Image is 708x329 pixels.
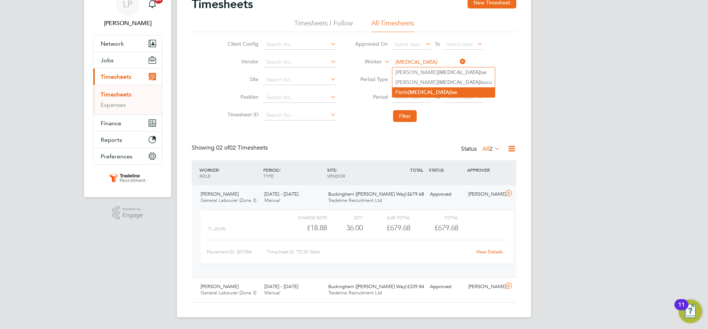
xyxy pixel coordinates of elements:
div: Timesheet ID: TS1813664 [267,246,471,258]
span: General Labourer (Zone 3) [201,197,256,203]
div: £679.68 [363,222,410,234]
span: Tradeline Recruitment Ltd [328,197,382,203]
div: Total [410,213,458,222]
div: WORKER [198,163,261,182]
div: PERIOD [261,163,325,182]
div: Charge rate [280,213,327,222]
span: Tradeline Recruitment Ltd [328,290,382,296]
div: 11 [678,305,685,314]
div: Timesheets [93,85,162,115]
label: Client Config [225,41,258,47]
span: Manual [264,290,280,296]
span: Engage [122,212,143,218]
span: To [433,39,442,49]
span: Buckingham ([PERSON_NAME] Way) [328,283,406,290]
span: / [279,167,281,173]
span: Powered by [122,206,143,212]
span: TYPE [263,173,274,179]
div: Sub Total [363,213,410,222]
span: Lauren Pearson [93,19,162,28]
span: 2 [489,145,493,153]
span: Jobs [101,57,114,64]
div: £18.88 [280,222,327,234]
span: £679.68 [434,223,458,232]
label: Timesheet ID [225,111,258,118]
span: [PERSON_NAME] [201,283,239,290]
label: All [482,145,500,153]
span: General Labourer (Zone 3) [201,290,256,296]
button: Jobs [93,52,162,68]
button: Open Resource Center, 11 new notifications [678,300,702,323]
img: tradelinerecruitment-logo-retina.png [108,172,147,184]
span: / [336,167,337,173]
span: 02 Timesheets [216,144,268,151]
span: Reports [101,136,122,143]
span: Network [101,40,124,47]
input: Search for... [264,75,336,85]
label: Period Type [355,76,388,83]
button: Filter [393,110,417,122]
b: [MEDICAL_DATA] [438,69,480,76]
div: 36.00 [327,222,363,234]
a: Expenses [101,101,126,108]
span: ROLE [199,173,211,179]
span: TL (£/HR) [208,226,226,231]
li: Florin lae [392,87,495,97]
b: [MEDICAL_DATA] [438,79,480,85]
div: Approved [427,281,465,293]
div: APPROVER [465,163,504,176]
div: [PERSON_NAME] [465,188,504,200]
b: [MEDICAL_DATA] [408,89,451,95]
span: Finance [101,120,121,127]
button: Finance [93,115,162,131]
div: £339.84 [389,281,427,293]
button: Preferences [93,148,162,164]
input: Search for... [264,92,336,103]
div: Showing [192,144,269,152]
span: Select date [394,41,421,48]
button: Timesheets [93,69,162,85]
li: [PERSON_NAME] lae [392,67,495,77]
span: Select date [446,41,473,48]
span: Buckingham ([PERSON_NAME] Way) [328,191,406,197]
label: Vendor [225,58,258,65]
span: / [218,167,220,173]
a: View Details [476,249,503,255]
a: Powered byEngage [112,206,143,220]
span: TOTAL [410,167,423,173]
div: SITE [325,163,389,182]
span: Preferences [101,153,132,160]
span: [DATE] - [DATE] [264,283,298,290]
label: Position [225,94,258,100]
div: STATUS [427,163,465,176]
span: 02 of [216,144,229,151]
div: Status [461,144,502,154]
input: Search for... [393,57,466,67]
div: [PERSON_NAME] [465,281,504,293]
span: Select date [394,94,421,101]
span: [DATE] - [DATE] [264,191,298,197]
label: Site [225,76,258,83]
li: [PERSON_NAME] lescu [392,77,495,87]
span: Select date [446,94,473,101]
button: Network [93,35,162,52]
span: VENDOR [327,173,345,179]
div: Placement ID: 301984 [206,246,267,258]
li: Timesheets I Follow [294,19,353,32]
button: Reports [93,132,162,148]
input: Search for... [264,39,336,50]
div: Approved [427,188,465,200]
label: Approved On [355,41,388,47]
label: Worker [348,58,382,66]
input: Search for... [264,57,336,67]
span: Manual [264,197,280,203]
label: Period [355,94,388,100]
div: QTY [327,213,363,222]
span: Timesheets [101,73,131,80]
a: Go to home page [93,172,162,184]
input: Search for... [264,110,336,120]
div: £679.68 [389,188,427,200]
span: [PERSON_NAME] [201,191,239,197]
li: All Timesheets [371,19,414,32]
a: Timesheets [101,91,131,98]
